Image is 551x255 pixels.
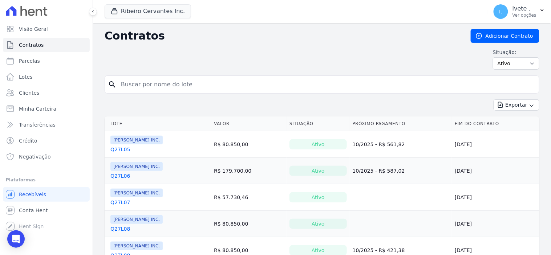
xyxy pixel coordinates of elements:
[3,38,90,52] a: Contratos
[493,49,539,56] label: Situação:
[19,121,56,128] span: Transferências
[287,116,350,131] th: Situação
[6,176,87,184] div: Plataformas
[3,203,90,218] a: Conta Hent
[471,29,539,43] a: Adicionar Contrato
[105,116,211,131] th: Lote
[3,70,90,84] a: Lotes
[19,89,39,96] span: Clientes
[289,139,347,149] div: Ativo
[211,116,287,131] th: Valor
[108,80,117,89] i: search
[19,25,48,33] span: Visão Geral
[19,191,46,198] span: Recebíveis
[353,168,405,174] a: 10/2025 - R$ 587,02
[110,199,130,206] a: Q27L07
[19,41,44,49] span: Contratos
[3,149,90,164] a: Negativação
[105,4,191,18] button: Ribeiro Cervantes Inc.
[110,172,130,180] a: Q27L06
[105,29,459,42] h2: Contratos
[494,99,539,111] button: Exportar
[3,118,90,132] a: Transferências
[452,211,539,237] td: [DATE]
[499,9,503,14] span: I.
[19,105,56,112] span: Minha Carteira
[353,141,405,147] a: 10/2025 - R$ 561,82
[110,162,163,171] span: [PERSON_NAME] INC.
[19,73,33,81] span: Lotes
[110,146,130,153] a: Q27L05
[110,242,163,250] span: [PERSON_NAME] INC.
[452,184,539,211] td: [DATE]
[3,54,90,68] a: Parcelas
[110,189,163,197] span: [PERSON_NAME] INC.
[488,1,551,22] button: I. Ivete . Ver opções
[211,211,287,237] td: R$ 80.850,00
[110,136,163,144] span: [PERSON_NAME] INC.
[289,219,347,229] div: Ativo
[19,137,37,144] span: Crédito
[19,57,40,65] span: Parcelas
[19,207,48,214] span: Conta Hent
[452,116,539,131] th: Fim do Contrato
[3,102,90,116] a: Minha Carteira
[452,131,539,158] td: [DATE]
[3,86,90,100] a: Clientes
[211,131,287,158] td: R$ 80.850,00
[289,166,347,176] div: Ativo
[350,116,452,131] th: Próximo Pagamento
[3,22,90,36] a: Visão Geral
[117,77,536,92] input: Buscar por nome do lote
[3,187,90,202] a: Recebíveis
[512,12,536,18] p: Ver opções
[3,133,90,148] a: Crédito
[19,153,51,160] span: Negativação
[211,184,287,211] td: R$ 57.730,46
[452,158,539,184] td: [DATE]
[289,192,347,202] div: Ativo
[211,158,287,184] td: R$ 179.700,00
[512,5,536,12] p: Ivete .
[110,215,163,224] span: [PERSON_NAME] INC.
[353,247,405,253] a: 10/2025 - R$ 421,38
[7,230,25,248] div: Open Intercom Messenger
[110,225,130,233] a: Q27L08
